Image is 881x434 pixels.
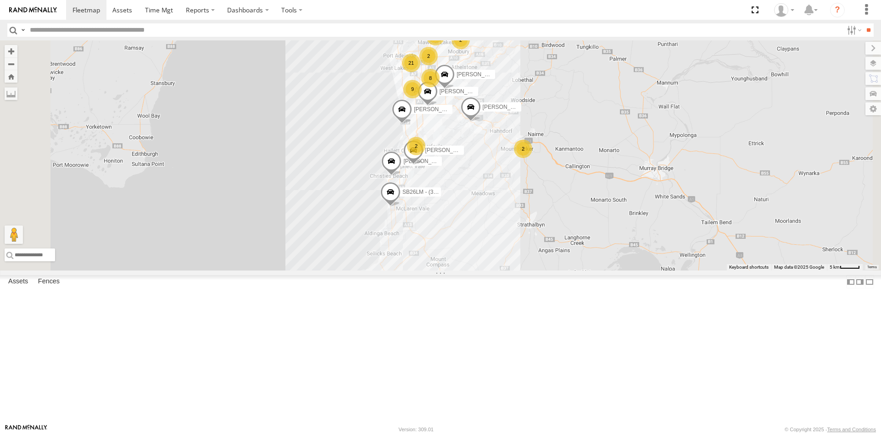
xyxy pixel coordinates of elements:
[403,80,422,98] div: 9
[33,276,64,288] label: Fences
[407,137,425,155] div: 2
[774,265,824,270] span: Map data ©2025 Google
[827,264,863,271] button: Map Scale: 5 km per 40 pixels
[457,71,502,78] span: [PERSON_NAME]
[5,57,17,70] button: Zoom out
[867,265,877,269] a: Terms (opens in new tab)
[425,147,471,153] span: [PERSON_NAME]
[514,140,532,158] div: 2
[855,275,864,288] label: Dock Summary Table to the Right
[426,27,445,45] div: 2
[402,54,420,72] div: 21
[4,276,33,288] label: Assets
[729,264,769,271] button: Keyboard shortcuts
[403,158,449,164] span: [PERSON_NAME]
[483,103,528,110] span: [PERSON_NAME]
[865,102,881,115] label: Map Settings
[402,189,463,195] span: SB26LM - (3P HINO) R7
[5,425,47,434] a: Visit our Website
[19,23,27,37] label: Search Query
[846,275,855,288] label: Dock Summary Table to the Left
[5,87,17,100] label: Measure
[771,3,797,17] div: Peter Lu
[830,3,845,17] i: ?
[414,106,459,112] span: [PERSON_NAME]
[419,47,438,65] div: 2
[9,7,57,13] img: rand-logo.svg
[827,427,876,432] a: Terms and Conditions
[421,69,440,87] div: 8
[865,275,874,288] label: Hide Summary Table
[440,88,485,94] span: [PERSON_NAME]
[5,70,17,83] button: Zoom Home
[452,31,470,49] div: 2
[785,427,876,432] div: © Copyright 2025 -
[5,225,23,244] button: Drag Pegman onto the map to open Street View
[843,23,863,37] label: Search Filter Options
[399,427,434,432] div: Version: 309.01
[5,45,17,57] button: Zoom in
[830,265,840,270] span: 5 km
